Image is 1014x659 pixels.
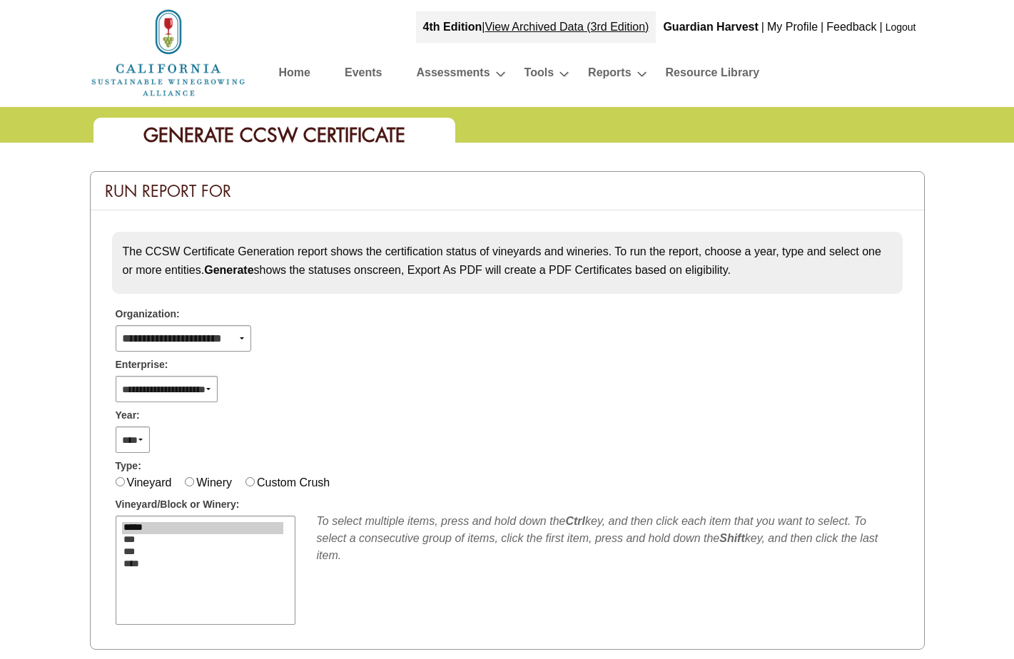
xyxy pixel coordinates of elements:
span: Organization: [116,307,180,322]
div: | [819,11,825,43]
a: Assessments [416,63,490,88]
b: Guardian Harvest [663,21,758,33]
div: | [878,11,884,43]
div: | [760,11,766,43]
a: Logout [886,21,916,33]
strong: Generate [204,264,253,276]
span: Generate CCSW Certificate [143,123,405,148]
b: Shift [719,532,745,544]
a: My Profile [767,21,818,33]
a: Resource Library [666,63,760,88]
a: View Archived Data (3rd Edition) [485,21,649,33]
label: Winery [196,476,232,489]
a: Tools [524,63,554,88]
b: Ctrl [565,515,585,527]
label: Vineyard [127,476,172,489]
a: Home [279,63,310,88]
p: The CCSW Certificate Generation report shows the certification status of vineyards and wineries. ... [123,242,892,279]
a: Events [345,63,382,88]
img: logo_cswa2x.png [90,7,247,98]
strong: 4th Edition [423,21,482,33]
span: Vineyard/Block or Winery: [116,497,240,512]
a: Home [90,46,247,58]
div: | [416,11,656,43]
label: Custom Crush [257,476,330,489]
span: Year: [116,408,140,423]
a: Reports [588,63,631,88]
div: Run Report For [91,172,924,210]
div: To select multiple items, press and hold down the key, and then click each item that you want to ... [317,513,899,564]
a: Feedback [826,21,876,33]
span: Type: [116,459,141,474]
span: Enterprise: [116,357,168,372]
